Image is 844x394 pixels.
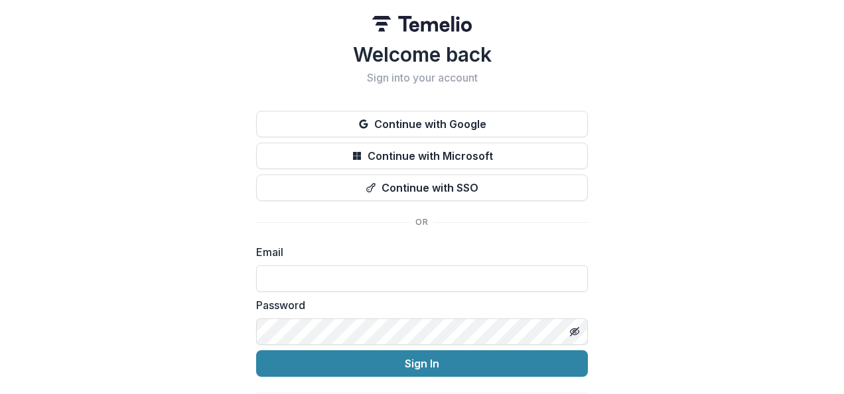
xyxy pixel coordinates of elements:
button: Continue with SSO [256,174,588,201]
button: Toggle password visibility [564,321,585,342]
img: Temelio [372,16,472,32]
h1: Welcome back [256,42,588,66]
label: Password [256,297,580,313]
label: Email [256,244,580,260]
button: Continue with Microsoft [256,143,588,169]
button: Sign In [256,350,588,377]
h2: Sign into your account [256,72,588,84]
button: Continue with Google [256,111,588,137]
